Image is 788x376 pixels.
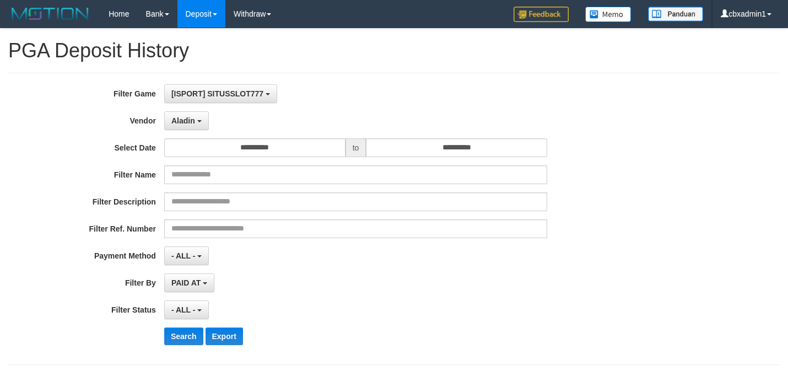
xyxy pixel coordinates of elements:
button: - ALL - [164,246,209,265]
span: [ISPORT] SITUSSLOT777 [171,89,263,98]
span: to [346,138,366,157]
span: Aladin [171,116,195,125]
img: Button%20Memo.svg [585,7,632,22]
button: PAID AT [164,273,214,292]
span: PAID AT [171,278,201,287]
span: - ALL - [171,251,196,260]
h1: PGA Deposit History [8,40,780,62]
button: Search [164,327,203,345]
button: Export [206,327,243,345]
img: Feedback.jpg [514,7,569,22]
button: Aladin [164,111,209,130]
img: panduan.png [648,7,703,22]
span: - ALL - [171,305,196,314]
button: - ALL - [164,300,209,319]
img: MOTION_logo.png [8,6,92,22]
button: [ISPORT] SITUSSLOT777 [164,84,277,103]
